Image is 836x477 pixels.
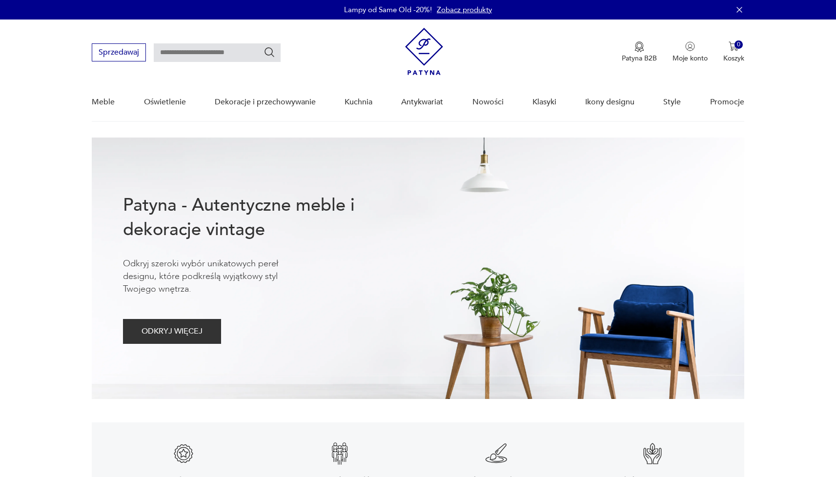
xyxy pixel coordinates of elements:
p: Koszyk [723,54,744,63]
a: Ikonka użytkownikaMoje konto [673,41,708,63]
img: Ikona medalu [634,41,644,52]
p: Moje konto [673,54,708,63]
a: Zobacz produkty [437,5,492,15]
a: Klasyki [532,83,556,121]
img: Znak gwarancji jakości [328,442,351,465]
img: Znak gwarancji jakości [172,442,195,465]
button: Moje konto [673,41,708,63]
a: Kuchnia [345,83,372,121]
a: ODKRYJ WIĘCEJ [123,329,221,336]
img: Znak gwarancji jakości [485,442,508,465]
a: Meble [92,83,115,121]
img: Patyna - sklep z meblami i dekoracjami vintage [405,28,443,75]
h1: Patyna - Autentyczne meble i dekoracje vintage [123,193,387,242]
a: Oświetlenie [144,83,186,121]
img: Ikona koszyka [729,41,738,51]
p: Patyna B2B [622,54,657,63]
a: Nowości [472,83,504,121]
a: Ikona medaluPatyna B2B [622,41,657,63]
button: ODKRYJ WIĘCEJ [123,319,221,344]
div: 0 [734,40,743,49]
button: Patyna B2B [622,41,657,63]
a: Promocje [710,83,744,121]
a: Antykwariat [401,83,443,121]
a: Style [663,83,681,121]
p: Odkryj szeroki wybór unikatowych pereł designu, które podkreślą wyjątkowy styl Twojego wnętrza. [123,258,308,296]
img: Znak gwarancji jakości [641,442,664,465]
img: Ikonka użytkownika [685,41,695,51]
a: Dekoracje i przechowywanie [215,83,316,121]
button: 0Koszyk [723,41,744,63]
p: Lampy od Same Old -20%! [344,5,432,15]
button: Sprzedawaj [92,43,146,61]
a: Sprzedawaj [92,50,146,57]
button: Szukaj [264,46,275,58]
a: Ikony designu [585,83,634,121]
